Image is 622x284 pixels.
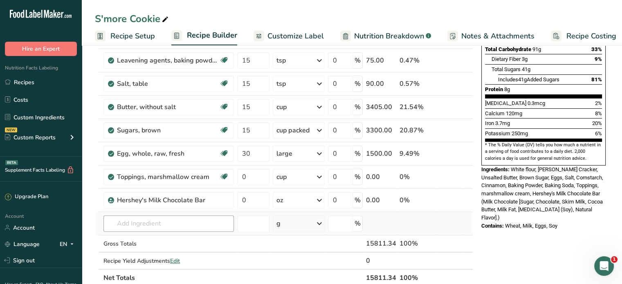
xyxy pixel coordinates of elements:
span: 41g [518,76,527,83]
div: 21.54% [400,102,434,112]
span: 20% [592,120,602,126]
div: BETA [5,160,18,165]
span: 8g [504,86,510,92]
span: Potassium [485,130,510,136]
span: 120mg [506,110,522,116]
span: White flour, [PERSON_NAME] Cracker, Unsalted Butter, Brown Sugar, Eggs, Salt, Cornstarch, Cinnamo... [481,166,603,221]
div: Custom Reports [5,133,56,142]
div: tsp [276,79,286,89]
a: Recipe Costing [551,27,616,45]
iframe: Intercom live chat [594,256,614,276]
span: Recipe Builder [187,30,237,41]
span: 91g [532,46,541,52]
div: Egg, whole, raw, fresh [117,149,219,159]
div: 0 [366,256,396,266]
span: 8% [595,110,602,116]
span: Protein [485,86,503,92]
div: 0.47% [400,56,434,65]
span: Recipe Costing [566,31,616,42]
span: 0.3mcg [528,100,545,106]
span: Iron [485,120,494,126]
div: 100% [400,239,434,248]
div: S'more Cookie [95,11,170,26]
a: Recipe Builder [171,26,237,46]
span: Edit [170,257,180,265]
div: EN [60,239,77,249]
span: 250mg [512,130,528,136]
div: 0.00 [366,172,396,182]
div: oz [276,195,283,205]
span: Dietary Fiber [492,56,521,62]
div: Gross Totals [103,239,234,248]
a: Notes & Attachments [447,27,534,45]
span: 3.7mg [495,120,510,126]
a: Customize Label [254,27,324,45]
div: 0% [400,195,434,205]
span: Ingredients: [481,166,510,172]
div: 1500.00 [366,149,396,159]
div: 9.49% [400,149,434,159]
span: Customize Label [267,31,324,42]
div: cup [276,172,287,182]
div: 15811.34 [366,239,396,248]
div: Toppings, marshmallow cream [117,172,219,182]
div: 90.00 [366,79,396,89]
div: 3300.00 [366,125,396,135]
span: Includes Added Sugars [498,76,559,83]
span: 2% [595,100,602,106]
span: Notes & Attachments [461,31,534,42]
div: g [276,219,281,228]
a: Language [5,237,40,251]
span: 41g [522,66,530,72]
span: [MEDICAL_DATA] [485,100,526,106]
span: 81% [591,76,602,83]
span: Wheat, Milk, Eggs, Soy [505,223,557,229]
div: 3405.00 [366,102,396,112]
div: Sugars, brown [117,125,219,135]
div: Hershey's Milk Chocolate Bar [117,195,219,205]
span: Total Sugars [492,66,521,72]
div: 0.00 [366,195,396,205]
div: Salt, table [117,79,219,89]
div: 0% [400,172,434,182]
span: Nutrition Breakdown [354,31,424,42]
span: 33% [591,46,602,52]
a: Recipe Setup [95,27,155,45]
span: 3g [522,56,528,62]
input: Add Ingredient [103,215,234,232]
span: Recipe Setup [110,31,155,42]
div: cup [276,102,287,112]
span: Calcium [485,110,505,116]
section: * The % Daily Value (DV) tells you how much a nutrient in a serving of food contributes to a dail... [485,142,602,162]
a: Nutrition Breakdown [340,27,431,45]
div: Butter, without salt [117,102,219,112]
div: 0.57% [400,79,434,89]
div: Recipe Yield Adjustments [103,257,234,265]
span: Contains: [481,223,504,229]
div: tsp [276,56,286,65]
div: Upgrade Plan [5,193,48,201]
span: 1 [611,256,618,263]
div: NEW [5,127,17,132]
span: Total Carbohydrate [485,46,531,52]
div: large [276,149,292,159]
div: 20.87% [400,125,434,135]
div: 75.00 [366,56,396,65]
span: 6% [595,130,602,136]
span: 9% [595,56,602,62]
div: cup packed [276,125,309,135]
div: Leavening agents, baking powder, low-sodium [117,56,219,65]
button: Hire an Expert [5,42,77,56]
